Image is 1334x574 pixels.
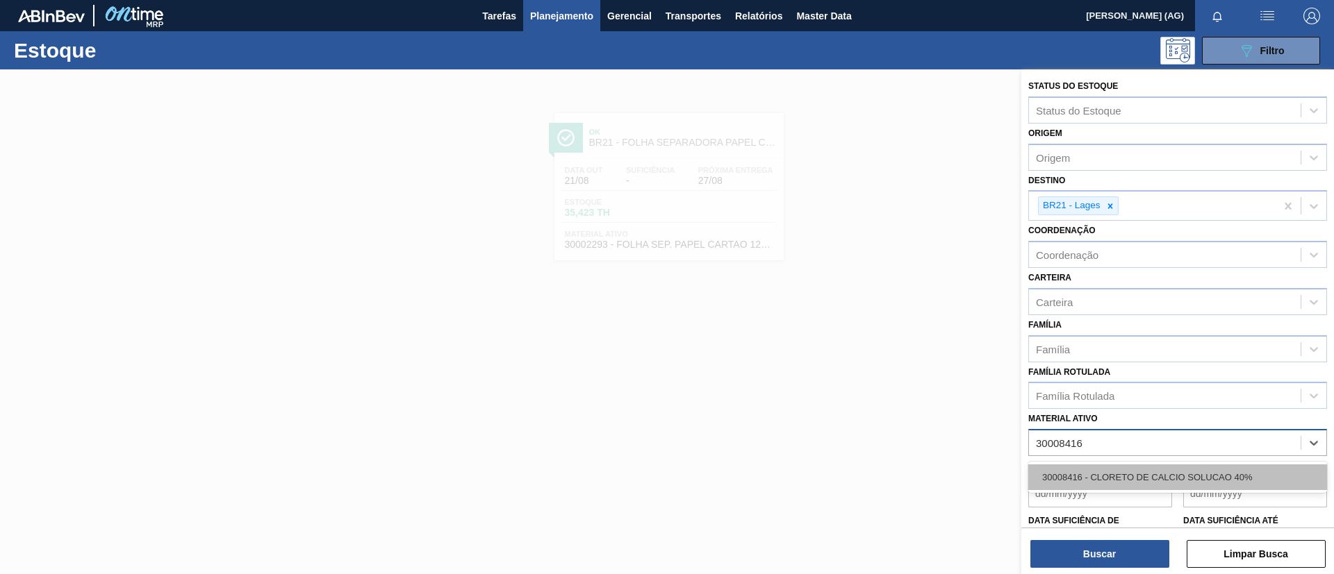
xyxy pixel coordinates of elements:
button: Notificações [1195,6,1240,26]
img: TNhmsLtSVTkK8tSr43FrP2fwEKptu5GPRR3wAAAABJRU5ErkJggg== [18,10,85,22]
label: Data suficiência de [1028,516,1119,525]
label: Família Rotulada [1028,367,1110,377]
img: Logout [1303,8,1320,24]
span: Master Data [796,8,851,24]
input: dd/mm/yyyy [1028,480,1172,507]
label: Família [1028,320,1062,330]
div: Família [1036,343,1070,355]
h1: Estoque [14,42,222,58]
span: Relatórios [735,8,782,24]
span: Tarefas [482,8,516,24]
label: Origem [1028,128,1062,138]
div: BR21 - Lages [1039,197,1103,214]
div: 30008416 - CLORETO DE CALCIO SOLUCAO 40% [1028,464,1327,490]
div: Pogramando: nenhum usuário selecionado [1160,37,1195,65]
label: Destino [1028,176,1065,185]
label: Status do Estoque [1028,81,1118,91]
span: Gerencial [607,8,652,24]
label: Material ativo [1028,414,1098,423]
span: Planejamento [530,8,593,24]
span: Filtro [1260,45,1285,56]
div: Carteira [1036,296,1073,307]
div: Status do Estoque [1036,104,1121,116]
span: Transportes [666,8,721,24]
div: Família Rotulada [1036,390,1114,402]
label: Carteira [1028,273,1071,282]
label: Coordenação [1028,226,1096,235]
img: userActions [1259,8,1276,24]
div: Origem [1036,151,1070,163]
label: Data suficiência até [1183,516,1278,525]
div: Coordenação [1036,249,1098,261]
input: dd/mm/yyyy [1183,480,1327,507]
button: Filtro [1202,37,1320,65]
